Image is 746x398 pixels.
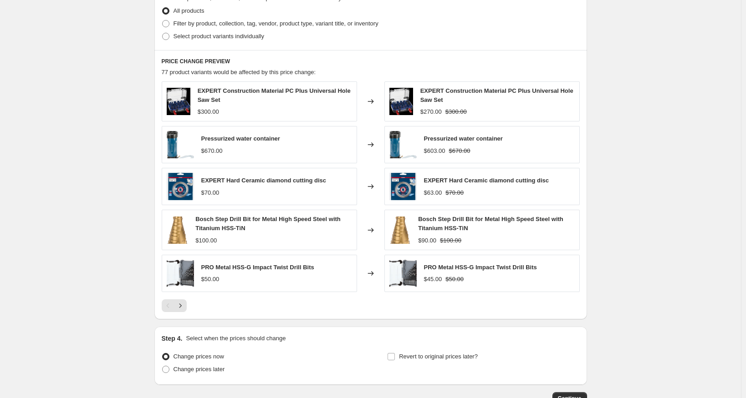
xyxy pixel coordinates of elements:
[420,107,442,116] div: $270.00
[174,20,378,27] span: Filter by product, collection, tag, vendor, product type, variant title, or inventory
[162,299,187,312] nav: Pagination
[195,216,341,232] span: Bosch Step Drill Bit for Metal High Speed Steel with Titanium HSS-TiN
[424,135,503,142] span: Pressurized water container
[174,7,204,14] span: All products
[399,353,478,360] span: Revert to original prices later?
[198,87,351,103] span: EXPERT Construction Material PC Plus Universal Hole Saw Set
[167,88,190,115] img: 1_6d1f3ee8-c32c-4b63-a6be-991406bc0c1f_80x.png
[389,131,417,158] img: 1_0a977736-a6dc-4447-945c-5bb47349111b_80x.png
[201,264,314,271] span: PRO Metal HSS-G Impact Twist Drill Bits
[449,146,470,156] strike: $670.00
[174,33,264,40] span: Select product variants individually
[167,131,194,158] img: 1_0a977736-a6dc-4447-945c-5bb47349111b_80x.png
[389,88,413,115] img: 1_6d1f3ee8-c32c-4b63-a6be-991406bc0c1f_80x.png
[174,353,224,360] span: Change prices now
[424,146,445,156] div: $603.00
[201,188,220,197] div: $70.00
[424,275,442,284] div: $45.00
[389,260,417,287] img: 1_646a8ea1-a9ec-4e41-945f-29f44e874760_80x.png
[445,188,464,197] strike: $70.00
[440,236,461,245] strike: $100.00
[201,177,327,184] span: EXPERT Hard Ceramic diamond cutting disc
[167,173,194,200] img: 4_2631813b-9442-41a7-b843-56338e547b45_80x.png
[198,107,219,116] div: $300.00
[424,264,537,271] span: PRO Metal HSS-G Impact Twist Drill Bits
[195,236,217,245] div: $100.00
[424,188,442,197] div: $63.00
[424,177,549,184] span: EXPERT Hard Ceramic diamond cutting disc
[162,69,316,76] span: 77 product variants would be affected by this price change:
[418,236,436,245] div: $90.00
[201,135,280,142] span: Pressurized water container
[201,146,223,156] div: $670.00
[389,217,411,244] img: 1_8eb16d94-a3ae-4307-8814-7435fe721c6d_80x.png
[418,216,563,232] span: Bosch Step Drill Bit for Metal High Speed Steel with Titanium HSS-TiN
[162,334,183,343] h2: Step 4.
[174,299,187,312] button: Next
[445,275,464,284] strike: $50.00
[186,334,286,343] p: Select when the prices should change
[167,260,194,287] img: 1_646a8ea1-a9ec-4e41-945f-29f44e874760_80x.png
[201,275,220,284] div: $50.00
[389,173,417,200] img: 4_2631813b-9442-41a7-b843-56338e547b45_80x.png
[445,107,467,116] strike: $300.00
[162,58,580,65] h6: PRICE CHANGE PREVIEW
[174,366,225,373] span: Change prices later
[420,87,573,103] span: EXPERT Construction Material PC Plus Universal Hole Saw Set
[167,217,189,244] img: 1_8eb16d94-a3ae-4307-8814-7435fe721c6d_80x.png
